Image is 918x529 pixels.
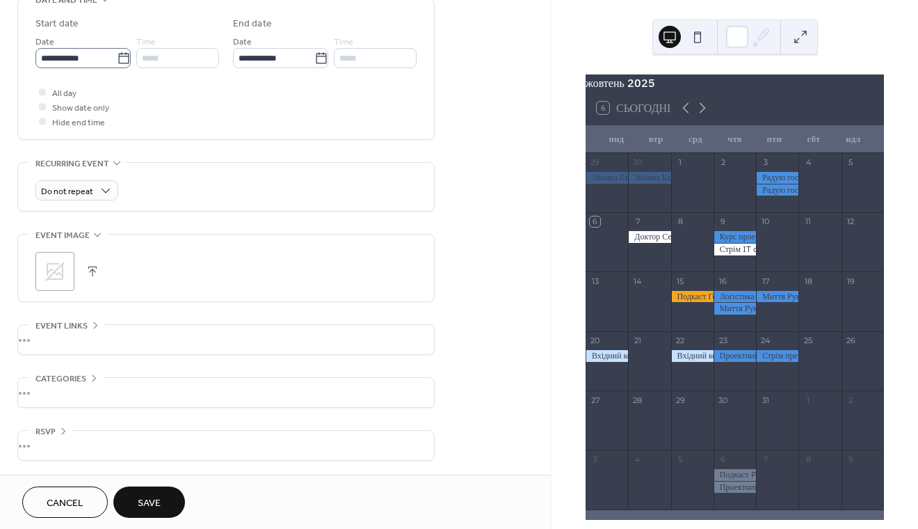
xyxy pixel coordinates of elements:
div: 31 [760,395,771,405]
span: Hide end time [52,116,105,130]
div: Подкаст PO Skills [714,469,756,481]
div: 26 [846,335,856,346]
span: Save [138,496,161,511]
div: Стрім IT day Temabit [714,244,756,255]
div: Миття Рук [756,291,798,303]
div: 27 [590,395,600,405]
div: Доктор Сем стрім, радіорубка [628,231,670,243]
div: 25 [803,335,813,346]
div: ••• [18,431,434,460]
div: Вхідний контроль, Відвантаження, Контроль придатності [671,350,714,362]
span: Categories [35,372,86,386]
span: Do not repeat [41,184,93,200]
span: Recurring event [35,157,109,171]
div: Курс проектний менеджмент 3-4 [714,231,756,243]
div: чтв [715,125,755,153]
div: Start date [35,17,79,31]
button: Save [113,487,185,518]
div: 28 [632,395,643,405]
div: 10 [760,216,771,227]
div: 5 [675,454,686,464]
div: 8 [675,216,686,227]
div: 18 [803,276,813,286]
div: 22 [675,335,686,346]
div: 2 [846,395,856,405]
div: 9 [718,216,728,227]
div: 3 [590,454,600,464]
div: срд [675,125,715,153]
div: ••• [18,378,434,407]
div: 29 [675,395,686,405]
div: 12 [846,216,856,227]
span: RSVP [35,425,56,439]
div: жовтень 2025 [586,74,884,91]
div: 7 [760,454,771,464]
div: 30 [718,395,728,405]
div: 4 [632,454,643,464]
div: Проектний менеджмент [714,482,756,494]
div: Радую гостя стрім [756,172,798,184]
div: Зйомка Бадді [628,172,670,184]
div: 14 [632,276,643,286]
div: 1 [803,395,813,405]
div: Стрім презентація книги [756,350,798,362]
div: втр [636,125,676,153]
span: Event image [35,228,90,243]
div: 8 [803,454,813,464]
div: 7 [632,216,643,227]
span: Date [233,35,252,49]
div: 9 [846,454,856,464]
div: 30 [632,157,643,168]
div: 6 [718,454,728,464]
div: Зйомка Бадді [586,172,628,184]
div: птн [755,125,794,153]
div: пнд [597,125,636,153]
div: 2 [718,157,728,168]
div: 29 [590,157,600,168]
div: 19 [846,276,856,286]
span: Time [136,35,156,49]
div: 11 [803,216,813,227]
span: Date [35,35,54,49]
div: 16 [718,276,728,286]
div: End date [233,17,272,31]
div: ндл [833,125,873,153]
div: 24 [760,335,771,346]
span: Event links [35,319,88,333]
div: 4 [803,157,813,168]
div: Проектний менеджмент 5/6 [714,350,756,362]
div: ; [35,252,74,291]
div: 23 [718,335,728,346]
div: Подкаст Гефест, 2 зйомки [671,291,714,303]
div: Радую гостя, керівники [756,184,798,196]
div: 1 [675,157,686,168]
div: ••• [18,325,434,354]
div: сбт [794,125,834,153]
div: 15 [675,276,686,286]
div: 20 [590,335,600,346]
div: Миття Рук [714,303,756,315]
div: Вхідний контроль, Відвантаження, Контроль придатності [586,350,628,362]
div: 13 [590,276,600,286]
span: Time [334,35,353,49]
div: Логістика історія майстрів [714,291,756,303]
div: 6 [590,216,600,227]
span: Cancel [47,496,83,511]
button: Cancel [22,487,108,518]
div: 21 [632,335,643,346]
div: 3 [760,157,771,168]
span: Show date only [52,101,109,116]
span: All day [52,86,76,101]
div: 5 [846,157,856,168]
div: 17 [760,276,771,286]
